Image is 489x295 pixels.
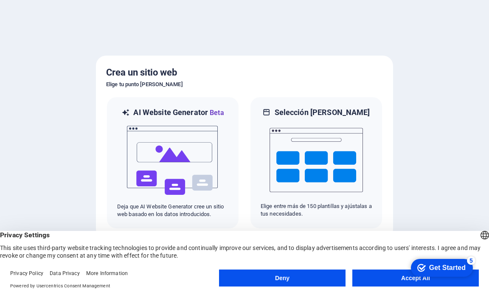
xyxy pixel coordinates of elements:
[208,109,224,117] span: Beta
[133,107,224,118] h6: AI Website Generator
[261,202,372,218] p: Elige entre más de 150 plantillas y ajústalas a tus necesidades.
[275,107,370,118] h6: Selección [PERSON_NAME]
[106,79,383,90] h6: Elige tu punto [PERSON_NAME]
[106,66,383,79] h5: Crea un sitio web
[106,96,239,229] div: AI Website GeneratorBetaaiDeja que AI Website Generator cree un sitio web basado en los datos int...
[25,9,62,17] div: Get Started
[63,2,71,10] div: 5
[126,118,219,203] img: ai
[7,4,69,22] div: Get Started 5 items remaining, 0% complete
[250,96,383,229] div: Selección [PERSON_NAME]Elige entre más de 150 plantillas y ajústalas a tus necesidades.
[117,203,228,218] p: Deja que AI Website Generator cree un sitio web basado en los datos introducidos.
